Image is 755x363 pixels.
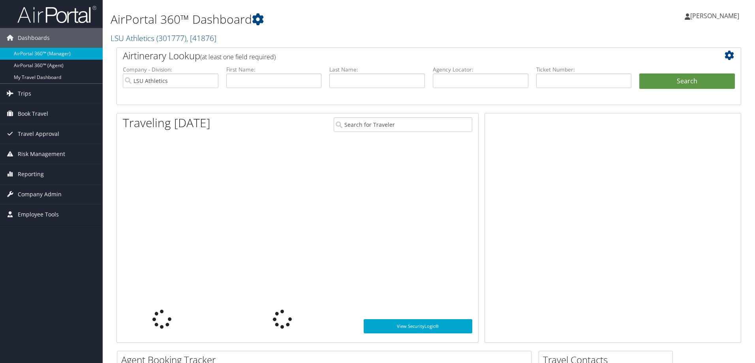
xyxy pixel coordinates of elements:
span: ( 301777 ) [156,33,186,43]
h1: AirPortal 360™ Dashboard [111,11,535,28]
span: Trips [18,84,31,103]
span: Book Travel [18,104,48,124]
a: View SecurityLogic® [364,319,472,333]
a: LSU Athletics [111,33,216,43]
label: Company - Division: [123,66,218,73]
span: , [ 41876 ] [186,33,216,43]
a: [PERSON_NAME] [685,4,747,28]
span: Risk Management [18,144,65,164]
span: [PERSON_NAME] [690,11,739,20]
span: Reporting [18,164,44,184]
h2: Airtinerary Lookup [123,49,683,62]
label: Agency Locator: [433,66,528,73]
h1: Traveling [DATE] [123,115,210,131]
span: Dashboards [18,28,50,48]
span: Company Admin [18,184,62,204]
button: Search [639,73,735,89]
label: First Name: [226,66,322,73]
label: Ticket Number: [536,66,632,73]
span: Employee Tools [18,205,59,224]
span: Travel Approval [18,124,59,144]
span: (at least one field required) [200,53,276,61]
label: Last Name: [329,66,425,73]
img: airportal-logo.png [17,5,96,24]
input: Search for Traveler [334,117,472,132]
